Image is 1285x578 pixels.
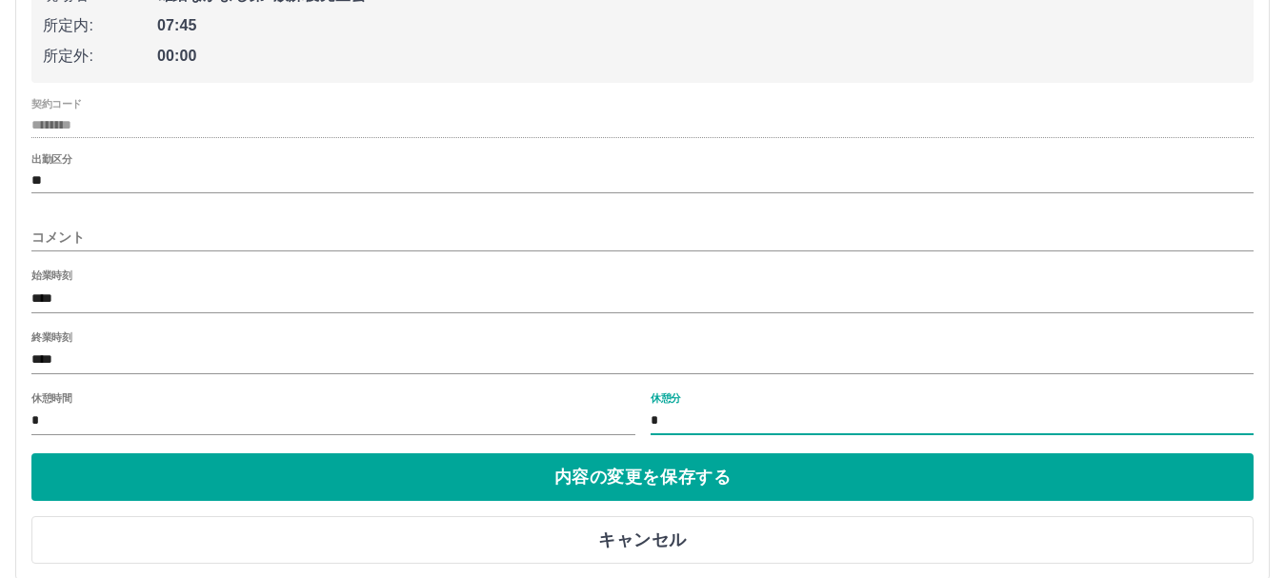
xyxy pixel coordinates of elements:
label: 休憩分 [651,390,681,405]
label: 終業時刻 [31,329,71,344]
button: 内容の変更を保存する [31,453,1254,501]
label: 休憩時間 [31,390,71,405]
label: 始業時刻 [31,269,71,283]
span: 07:45 [157,14,1242,37]
span: 00:00 [157,45,1242,68]
button: キャンセル [31,516,1254,564]
span: 所定内: [43,14,157,37]
label: 契約コード [31,97,82,111]
label: 出勤区分 [31,152,71,167]
span: 所定外: [43,45,157,68]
